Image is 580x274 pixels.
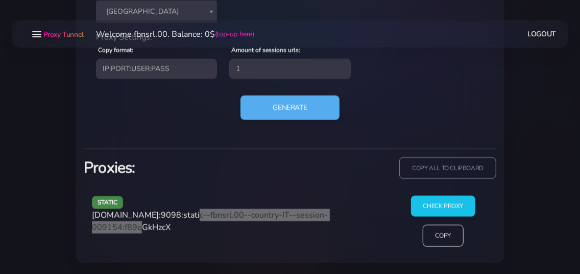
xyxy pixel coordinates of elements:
iframe: Webchat Widget [530,224,567,261]
span: Italy [102,5,211,19]
span: Italy [96,1,217,23]
button: Generate [240,96,340,120]
a: Logout [528,25,557,43]
a: Proxy Tunnel [41,26,84,42]
input: Copy [423,225,464,247]
label: Copy format: [98,45,133,55]
a: (top-up here) [215,29,254,39]
label: Amount of sessions urls: [231,45,300,55]
span: static [92,196,123,209]
h3: Proxies: [84,157,284,178]
input: copy all to clipboard [399,157,496,179]
span: Proxy Tunnel [43,30,84,39]
li: Welcome fbnsrl.00. Balance: 0$ [84,28,254,40]
span: [DOMAIN_NAME]:9098:static--fbnsrl.00--country-IT--session-009154:f89qGkHzcX [92,210,328,233]
input: Check Proxy [411,196,476,217]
